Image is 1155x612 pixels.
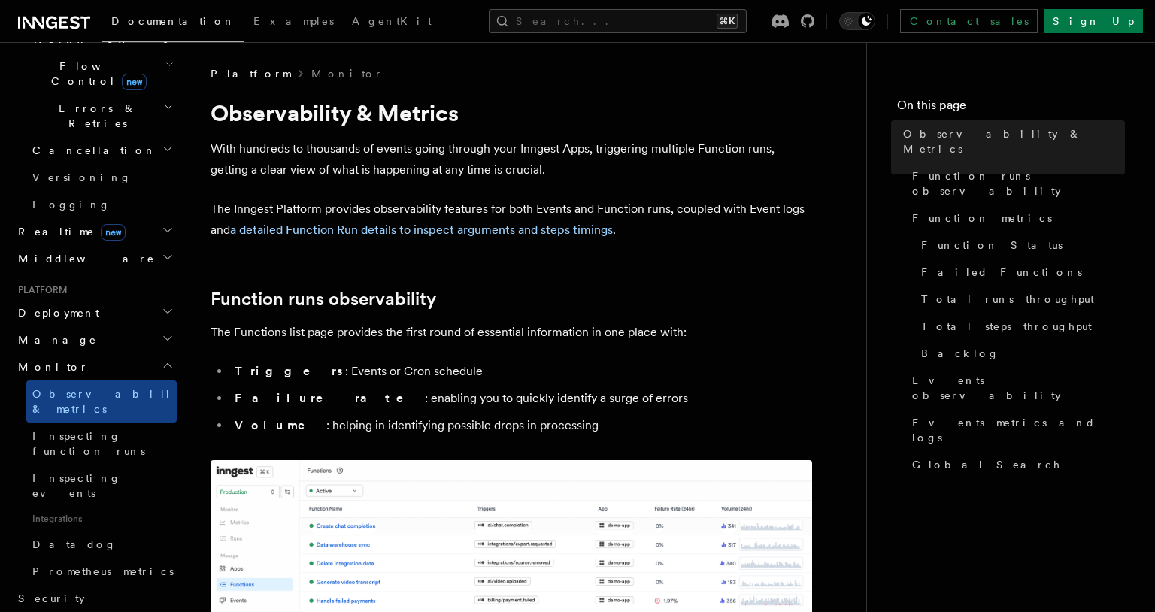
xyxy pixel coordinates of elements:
span: AgentKit [352,15,432,27]
a: Function runs observability [906,162,1125,205]
h1: Observability & Metrics [211,99,812,126]
span: Total steps throughput [921,319,1092,334]
span: Events observability [912,373,1125,403]
span: Versioning [32,171,132,183]
span: Observability & Metrics [903,126,1125,156]
span: Platform [12,284,68,296]
span: Deployment [12,305,99,320]
div: Monitor [12,380,177,585]
span: Cancellation [26,143,156,158]
span: Datadog [32,538,117,550]
kbd: ⌘K [717,14,738,29]
p: With hundreds to thousands of events going through your Inngest Apps, triggering multiple Functio... [211,138,812,180]
span: Events metrics and logs [912,415,1125,445]
span: Prometheus metrics [32,565,174,577]
button: Toggle dark mode [839,12,875,30]
span: new [122,74,147,90]
a: Versioning [26,164,177,191]
span: Function runs observability [912,168,1125,198]
a: Sign Up [1044,9,1143,33]
span: Flow Control [26,59,165,89]
a: a detailed Function Run details to inspect arguments and steps timings [230,223,613,237]
strong: Failure rate [235,391,425,405]
li: : helping in identifying possible drops in processing [230,415,812,436]
button: Cancellation [26,137,177,164]
a: Global Search [906,451,1125,478]
span: new [101,224,126,241]
a: Events observability [906,367,1125,409]
span: Realtime [12,224,126,239]
button: Monitor [12,353,177,380]
a: Function runs observability [211,289,436,310]
button: Flow Controlnew [26,53,177,95]
span: Security [18,592,85,604]
a: Inspecting events [26,465,177,507]
li: : enabling you to quickly identify a surge of errors [230,388,812,409]
span: Failed Functions [921,265,1082,280]
a: Documentation [102,5,244,42]
a: Contact sales [900,9,1038,33]
a: Total steps throughput [915,313,1125,340]
a: Prometheus metrics [26,558,177,585]
a: Inspecting function runs [26,423,177,465]
a: Failed Functions [915,259,1125,286]
span: Function metrics [912,211,1052,226]
a: Datadog [26,531,177,558]
a: Observability & Metrics [897,120,1125,162]
button: Deployment [12,299,177,326]
span: Examples [253,15,334,27]
span: Logging [32,198,111,211]
span: Inspecting events [32,472,121,499]
span: Monitor [12,359,89,374]
a: Total runs throughput [915,286,1125,313]
a: AgentKit [343,5,441,41]
span: Manage [12,332,97,347]
span: Backlog [921,346,999,361]
a: Security [12,585,177,612]
span: Global Search [912,457,1061,472]
a: Function Status [915,232,1125,259]
a: Monitor [311,66,383,81]
a: Logging [26,191,177,218]
span: Documentation [111,15,235,27]
span: Observability & metrics [32,388,187,415]
span: Integrations [26,507,177,531]
a: Function metrics [906,205,1125,232]
strong: Triggers [235,364,345,378]
h4: On this page [897,96,1125,120]
a: Events metrics and logs [906,409,1125,451]
span: Middleware [12,251,155,266]
p: The Functions list page provides the first round of essential information in one place with: [211,322,812,343]
span: Errors & Retries [26,101,163,131]
li: : Events or Cron schedule [230,361,812,382]
span: Platform [211,66,290,81]
a: Observability & metrics [26,380,177,423]
p: The Inngest Platform provides observability features for both Events and Function runs, coupled w... [211,198,812,241]
button: Middleware [12,245,177,272]
button: Manage [12,326,177,353]
a: Backlog [915,340,1125,367]
button: Realtimenew [12,218,177,245]
a: Examples [244,5,343,41]
strong: Volume [235,418,326,432]
button: Errors & Retries [26,95,177,137]
button: Search...⌘K [489,9,747,33]
span: Inspecting function runs [32,430,145,457]
span: Function Status [921,238,1063,253]
span: Total runs throughput [921,292,1094,307]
